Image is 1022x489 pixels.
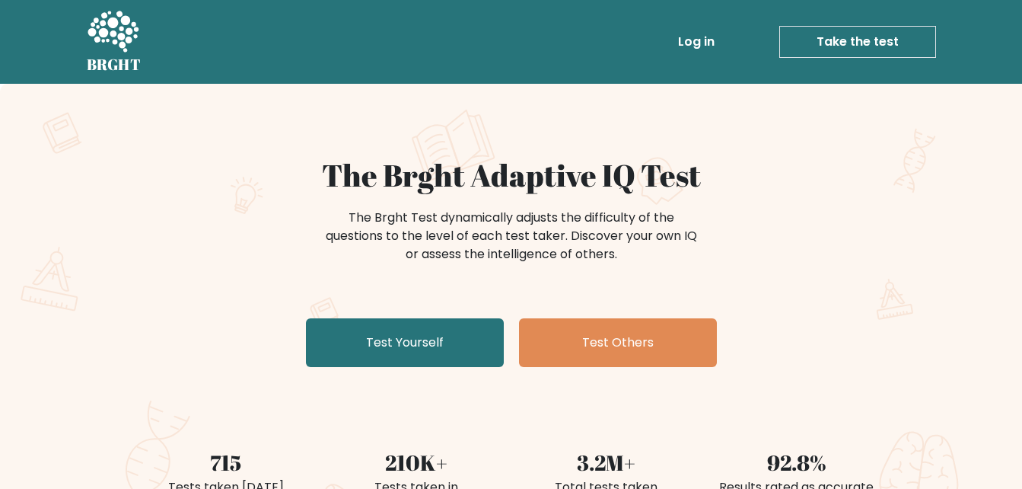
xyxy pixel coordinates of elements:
[779,26,936,58] a: Take the test
[330,446,502,478] div: 210K+
[711,446,883,478] div: 92.8%
[519,318,717,367] a: Test Others
[140,446,312,478] div: 715
[672,27,721,57] a: Log in
[87,56,142,74] h5: BRGHT
[140,157,883,193] h1: The Brght Adaptive IQ Test
[321,209,702,264] div: The Brght Test dynamically adjusts the difficulty of the questions to the level of each test take...
[87,6,142,78] a: BRGHT
[521,446,692,478] div: 3.2M+
[306,318,504,367] a: Test Yourself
